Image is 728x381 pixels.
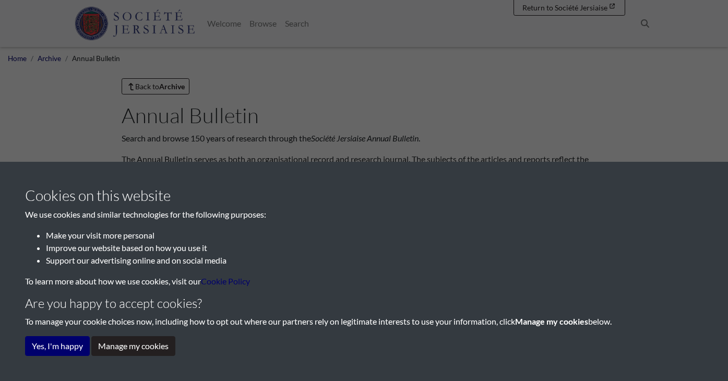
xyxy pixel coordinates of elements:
[46,229,703,242] li: Make your visit more personal
[25,315,703,328] p: To manage your cookie choices now, including how to opt out where our partners rely on legitimate...
[91,336,175,356] button: Manage my cookies
[25,275,703,288] p: To learn more about how we use cookies, visit our
[46,242,703,254] li: Improve our website based on how you use it
[25,296,703,311] h4: Are you happy to accept cookies?
[515,316,588,326] strong: Manage my cookies
[25,187,703,205] h3: Cookies on this website
[201,276,250,286] a: learn more about cookies
[46,254,703,267] li: Support our advertising online and on social media
[25,208,703,221] p: We use cookies and similar technologies for the following purposes:
[25,336,90,356] button: Yes, I'm happy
